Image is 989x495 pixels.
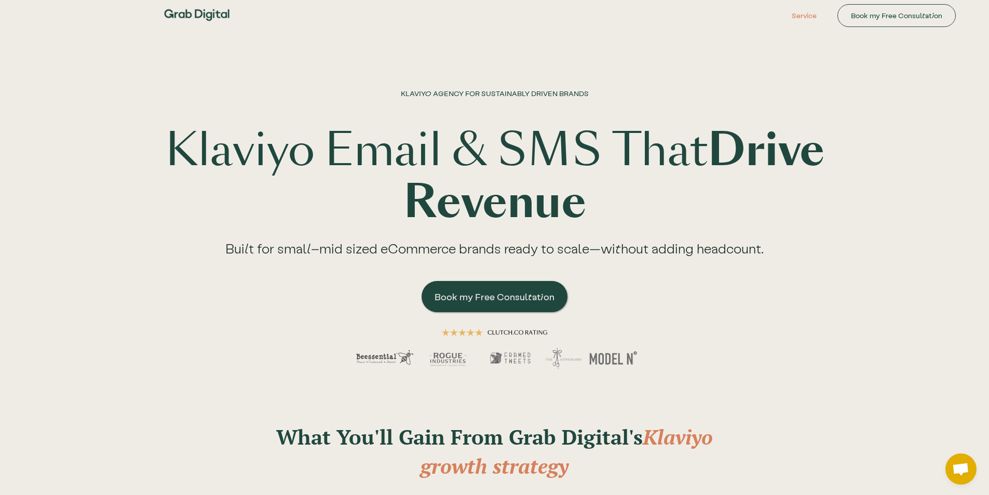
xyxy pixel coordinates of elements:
a: Book my Free Consultation [837,4,956,27]
strong: Drive Revenue [403,120,824,233]
a: Book my Free Consultation [422,281,567,312]
img: hero image demonstrating a 5 star rating across multiple clients [339,312,651,390]
div: Open chat [945,453,977,485]
strong: What You'll Gain From Grab Digital's [276,423,643,450]
h1: KLAVIYO AGENCY FOR SUSTAINABLY DRIVEN BRANDS [401,88,589,119]
div: Built for small–mid sized eCommerce brands ready to scale—without adding headcount. [205,229,784,276]
h1: Klaviyo Email & SMS That [162,125,827,229]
